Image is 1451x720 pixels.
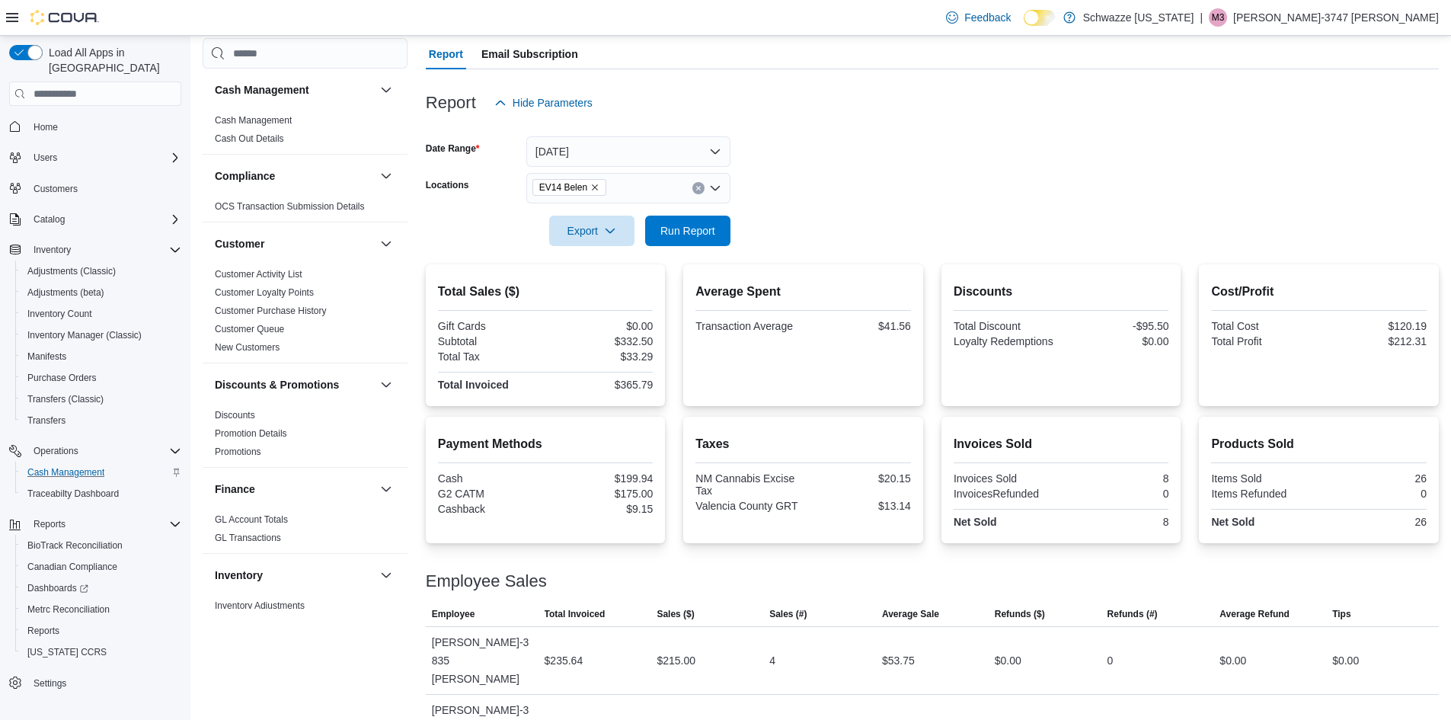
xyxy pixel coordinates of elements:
span: BioTrack Reconciliation [21,536,181,555]
div: $41.56 [807,320,911,332]
span: Adjustments (beta) [27,286,104,299]
span: Traceabilty Dashboard [21,485,181,503]
span: Refunds ($) [995,608,1045,620]
button: Compliance [377,167,395,185]
a: Inventory Manager (Classic) [21,326,148,344]
a: Reports [21,622,66,640]
a: Home [27,118,64,136]
p: | [1200,8,1203,27]
div: $0.00 [1064,335,1168,347]
span: Inventory Manager (Classic) [21,326,181,344]
div: $120.19 [1322,320,1427,332]
h2: Taxes [695,435,911,453]
div: 0 [1107,651,1114,670]
a: Adjustments (beta) [21,283,110,302]
div: Valencia County GRT [695,500,800,512]
button: Catalog [27,210,71,229]
button: Run Report [645,216,730,246]
div: [PERSON_NAME]-3835 [PERSON_NAME] [426,627,539,694]
div: Michelle-3747 Tolentino [1209,8,1227,27]
button: Adjustments (Classic) [15,261,187,282]
span: Inventory Count [21,305,181,323]
div: Total Tax [438,350,542,363]
span: Operations [27,442,181,460]
span: Purchase Orders [21,369,181,387]
span: Cash Out Details [215,133,284,145]
button: Home [3,115,187,137]
button: Catalog [3,209,187,230]
div: $365.79 [548,379,653,391]
h2: Cost/Profit [1211,283,1427,301]
span: Settings [27,674,181,693]
div: Cashback [438,503,542,515]
a: Customer Loyalty Points [215,287,314,298]
div: Total Cost [1211,320,1315,332]
div: 0 [1064,488,1168,500]
div: Finance [203,510,407,553]
span: Reports [34,518,66,530]
div: Invoices Sold [954,472,1058,485]
button: Customer [377,235,395,253]
div: G2 CATM [438,488,542,500]
span: Manifests [27,350,66,363]
h2: Total Sales ($) [438,283,654,301]
button: Hide Parameters [488,88,599,118]
span: Promotions [215,446,261,458]
div: Gift Cards [438,320,542,332]
a: Cash Management [215,115,292,126]
button: Users [27,149,63,167]
h3: Compliance [215,168,275,184]
button: Operations [27,442,85,460]
span: Transfers [27,414,66,427]
a: New Customers [215,342,280,353]
span: Home [34,121,58,133]
h3: Finance [215,482,255,497]
span: Refunds (#) [1107,608,1158,620]
button: Inventory [27,241,77,259]
p: Schwazze [US_STATE] [1083,8,1194,27]
button: Inventory [3,239,187,261]
button: Customer [215,236,374,251]
div: Discounts & Promotions [203,406,407,467]
span: Manifests [21,347,181,366]
a: Inventory Adjustments [215,600,305,611]
span: Purchase Orders [27,372,97,384]
span: GL Account Totals [215,514,288,526]
div: $9.15 [548,503,653,515]
div: 26 [1322,472,1427,485]
span: Customer Activity List [215,268,302,280]
span: Dashboards [27,582,88,594]
button: Finance [377,480,395,498]
span: [US_STATE] CCRS [27,646,107,658]
button: [DATE] [526,136,730,167]
button: Users [3,147,187,168]
h2: Products Sold [1211,435,1427,453]
span: Email Subscription [481,39,578,69]
img: Cova [30,10,99,25]
div: Subtotal [438,335,542,347]
div: $175.00 [548,488,653,500]
span: Export [558,216,625,246]
a: Manifests [21,347,72,366]
button: Cash Management [215,82,374,98]
div: Total Profit [1211,335,1315,347]
span: Total Invoiced [545,608,606,620]
button: Customers [3,178,187,200]
div: -$95.50 [1064,320,1168,332]
span: Average Sale [882,608,939,620]
a: Settings [27,674,72,693]
span: Users [34,152,57,164]
button: Operations [3,440,187,462]
div: $33.29 [548,350,653,363]
button: Settings [3,672,187,694]
div: Loyalty Redemptions [954,335,1058,347]
span: Customer Purchase History [215,305,327,317]
a: Adjustments (Classic) [21,262,122,280]
span: GL Transactions [215,532,281,544]
a: BioTrack Reconciliation [21,536,129,555]
span: Employee [432,608,475,620]
p: [PERSON_NAME]-3747 [PERSON_NAME] [1233,8,1439,27]
span: Cash Management [27,466,104,478]
button: Cash Management [15,462,187,483]
span: Traceabilty Dashboard [27,488,119,500]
